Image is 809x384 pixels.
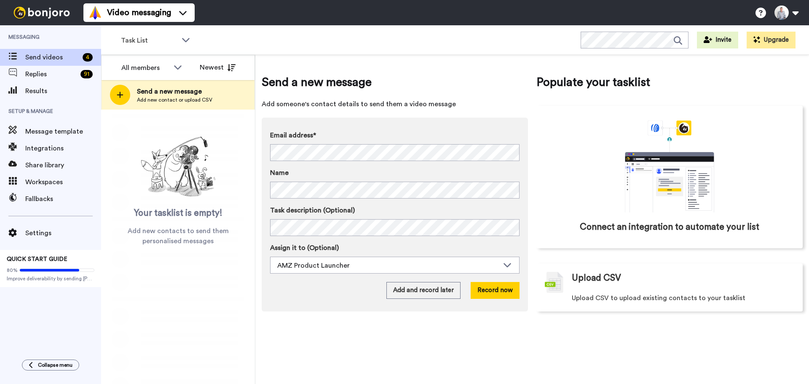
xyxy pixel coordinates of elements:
div: AMZ Product Launcher [277,260,499,271]
button: Record now [471,282,520,299]
span: Send videos [25,52,79,62]
div: All members [121,63,169,73]
span: Send a new message [137,86,212,97]
span: Your tasklist is empty! [134,207,222,220]
span: Improve deliverability by sending [PERSON_NAME]’s from your own email [7,275,94,282]
span: Name [270,168,289,178]
span: Fallbacks [25,194,101,204]
span: Integrations [25,143,101,153]
button: Upgrade [747,32,796,48]
span: Upload CSV [572,272,621,285]
span: 80% [7,267,18,274]
img: ready-set-action.png [136,133,220,201]
button: Newest [193,59,242,76]
img: bj-logo-header-white.svg [10,7,73,19]
img: vm-color.svg [88,6,102,19]
button: Collapse menu [22,360,79,371]
span: Send a new message [262,74,528,91]
label: Assign it to (Optional) [270,243,520,253]
label: Task description (Optional) [270,205,520,215]
span: Populate your tasklist [536,74,803,91]
span: Task List [121,35,177,46]
span: Results [25,86,101,96]
button: Invite [697,32,738,48]
div: 4 [83,53,93,62]
button: Add and record later [386,282,461,299]
div: 91 [80,70,93,78]
span: Add new contacts to send them personalised messages [114,226,242,246]
span: Workspaces [25,177,101,187]
label: Email address* [270,130,520,140]
span: Settings [25,228,101,238]
span: Collapse menu [38,362,72,368]
span: Connect an integration to automate your list [580,221,759,234]
span: Message template [25,126,101,137]
div: animation [606,121,733,212]
span: Add new contact or upload CSV [137,97,212,103]
span: Upload CSV to upload existing contacts to your tasklist [572,293,745,303]
span: Replies [25,69,77,79]
span: Share library [25,160,101,170]
span: Video messaging [107,7,171,19]
span: Add someone's contact details to send them a video message [262,99,528,109]
img: csv-grey.png [545,272,563,293]
span: QUICK START GUIDE [7,256,67,262]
